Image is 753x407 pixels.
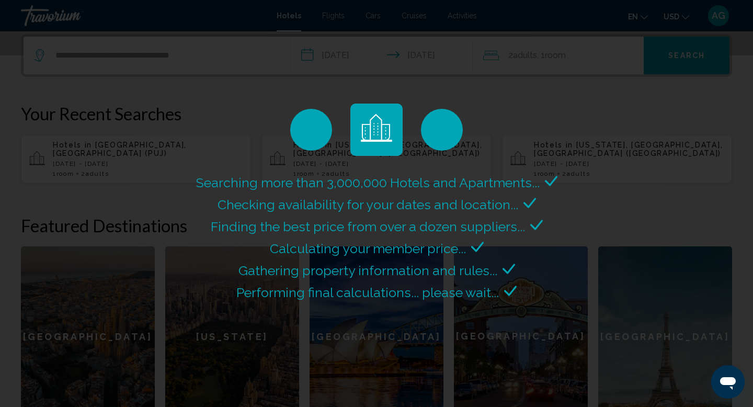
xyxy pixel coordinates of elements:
[236,285,499,300] span: Performing final calculations... please wait...
[238,263,497,278] span: Gathering property information and rules...
[270,241,466,256] span: Calculating your member price...
[211,219,525,234] span: Finding the best price from over a dozen suppliers...
[711,365,745,399] iframe: Button to launch messaging window
[218,197,518,212] span: Checking availability for your dates and location...
[196,175,540,190] span: Searching more than 3,000,000 Hotels and Apartments...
